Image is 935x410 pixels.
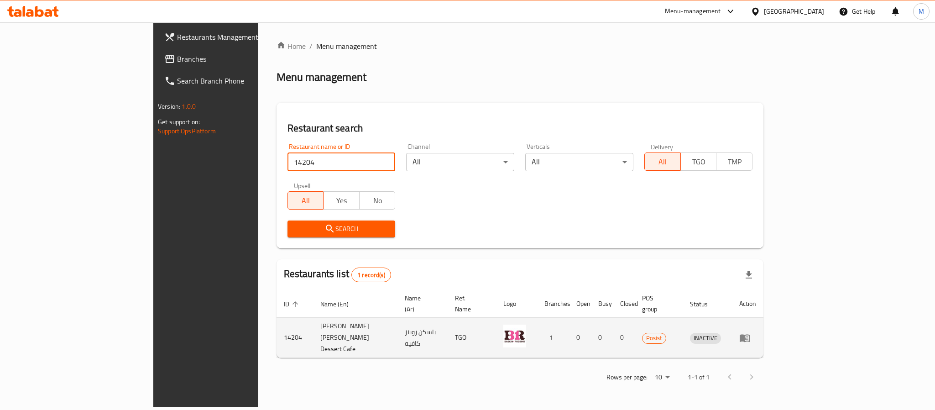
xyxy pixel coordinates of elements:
[316,41,377,52] span: Menu management
[277,41,763,52] nav: breadcrumb
[313,318,398,358] td: [PERSON_NAME] [PERSON_NAME] Dessert Cafe
[690,333,721,343] span: INACTIVE
[405,293,437,315] span: Name (Ar)
[496,290,537,318] th: Logo
[158,116,200,128] span: Get support on:
[642,333,666,343] span: Posist
[177,75,302,86] span: Search Branch Phone
[359,191,396,210] button: No
[720,155,749,168] span: TMP
[684,155,713,168] span: TGO
[732,290,763,318] th: Action
[177,53,302,64] span: Branches
[665,6,721,17] div: Menu-management
[569,318,591,358] td: 0
[651,143,674,150] label: Delivery
[537,318,569,358] td: 1
[644,152,681,171] button: All
[397,318,448,358] td: باسكن روبنز كافيه
[680,152,717,171] button: TGO
[648,155,677,168] span: All
[613,290,635,318] th: Closed
[157,48,309,70] a: Branches
[406,153,514,171] div: All
[157,26,309,48] a: Restaurants Management
[323,191,360,210] button: Yes
[591,318,613,358] td: 0
[613,318,635,358] td: 0
[651,371,673,384] div: Rows per page:
[287,153,396,171] input: Search for restaurant name or ID..
[503,325,526,347] img: Baskin Robbins Dessert Cafe
[177,32,302,42] span: Restaurants Management
[277,290,763,358] table: enhanced table
[716,152,752,171] button: TMP
[591,290,613,318] th: Busy
[351,268,391,282] div: Total records count
[287,221,396,237] button: Search
[537,290,569,318] th: Branches
[525,153,633,171] div: All
[738,264,760,286] div: Export file
[320,299,360,310] span: Name (En)
[158,125,216,137] a: Support.OpsPlatform
[352,271,391,279] span: 1 record(s)
[448,318,496,358] td: TGO
[363,194,392,207] span: No
[284,299,301,310] span: ID
[158,100,180,112] span: Version:
[569,290,591,318] th: Open
[295,223,388,235] span: Search
[690,333,721,344] div: INACTIVE
[327,194,356,207] span: Yes
[284,267,391,282] h2: Restaurants list
[919,6,924,16] span: M
[764,6,824,16] div: [GEOGRAPHIC_DATA]
[287,121,752,135] h2: Restaurant search
[455,293,485,315] span: Ref. Name
[642,293,672,315] span: POS group
[309,41,313,52] li: /
[182,100,196,112] span: 1.0.0
[277,70,366,84] h2: Menu management
[688,372,710,383] p: 1-1 of 1
[157,70,309,92] a: Search Branch Phone
[292,194,320,207] span: All
[294,182,311,189] label: Upsell
[690,299,720,310] span: Status
[606,372,648,383] p: Rows per page:
[287,191,324,210] button: All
